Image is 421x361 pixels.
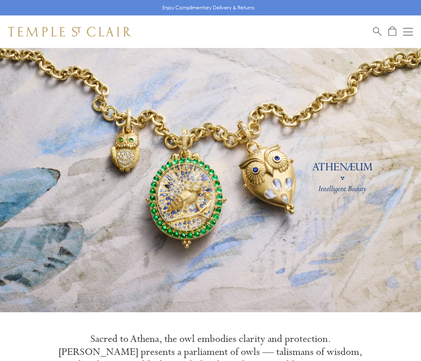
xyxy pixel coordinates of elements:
p: Enjoy Complimentary Delivery & Returns [162,4,255,12]
a: Search [373,26,382,37]
a: Open Shopping Bag [388,26,396,37]
button: Open navigation [403,27,413,37]
img: Temple St. Clair [8,27,131,37]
